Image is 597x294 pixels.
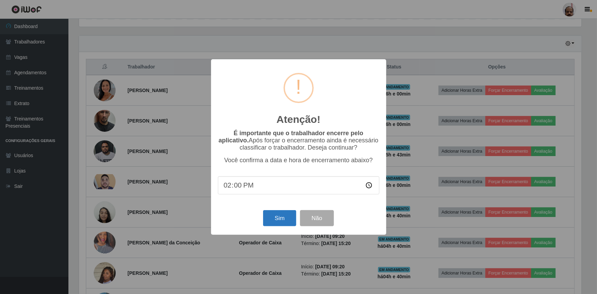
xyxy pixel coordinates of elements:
[219,130,363,144] b: É importante que o trabalhador encerre pelo aplicativo.
[263,210,296,226] button: Sim
[276,113,320,126] h2: Atenção!
[218,157,379,164] p: Você confirma a data e hora de encerramento abaixo?
[218,130,379,151] p: Após forçar o encerramento ainda é necessário classificar o trabalhador. Deseja continuar?
[300,210,334,226] button: Não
